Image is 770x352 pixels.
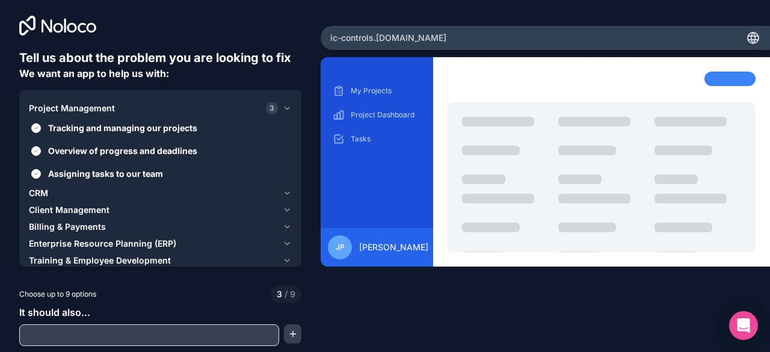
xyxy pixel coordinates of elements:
[29,100,292,117] button: Project Management3
[285,289,288,299] span: /
[359,241,428,253] span: [PERSON_NAME]
[31,123,41,133] button: Tracking and managing our projects
[31,146,41,156] button: Overview of progress and deadlines
[29,255,171,267] span: Training & Employee Development
[19,67,169,79] span: We want an app to help us with:
[29,117,292,185] div: Project Management3
[48,144,289,157] span: Overview of progress and deadlines
[29,238,176,250] span: Enterprise Resource Planning (ERP)
[29,187,48,199] span: CRM
[29,185,292,202] button: CRM
[48,167,289,180] span: Assigning tasks to our team
[29,235,292,252] button: Enterprise Resource Planning (ERP)
[330,32,446,44] span: ic-controls .[DOMAIN_NAME]
[330,81,423,218] div: scrollable content
[19,306,90,318] span: It should also...
[29,202,292,218] button: Client Management
[31,169,41,179] button: Assigning tasks to our team
[336,242,345,252] span: JP
[351,134,421,144] p: Tasks
[19,49,301,66] h6: Tell us about the problem you are looking to fix
[29,102,115,114] span: Project Management
[277,288,282,300] span: 3
[351,86,421,96] p: My Projects
[351,110,421,120] p: Project Dashboard
[729,311,758,340] div: Open Intercom Messenger
[29,221,106,233] span: Billing & Payments
[266,102,278,114] span: 3
[19,289,96,300] span: Choose up to 9 options
[48,122,289,134] span: Tracking and managing our projects
[282,288,295,300] span: 9
[29,218,292,235] button: Billing & Payments
[29,204,109,216] span: Client Management
[29,252,292,269] button: Training & Employee Development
